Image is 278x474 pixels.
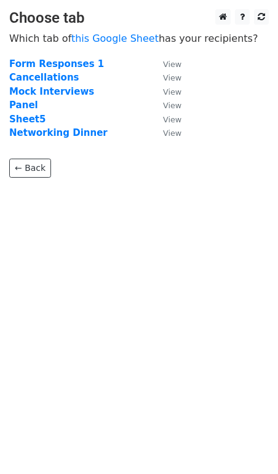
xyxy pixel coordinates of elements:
[163,115,181,124] small: View
[151,58,181,69] a: View
[151,72,181,83] a: View
[151,100,181,111] a: View
[163,128,181,138] small: View
[9,100,38,111] a: Panel
[71,33,159,44] a: this Google Sheet
[151,86,181,97] a: View
[9,127,108,138] a: Networking Dinner
[9,58,104,69] a: Form Responses 1
[151,127,181,138] a: View
[9,32,269,45] p: Which tab of has your recipients?
[9,86,94,97] a: Mock Interviews
[9,159,51,178] a: ← Back
[9,72,79,83] a: Cancellations
[163,87,181,97] small: View
[163,101,181,110] small: View
[9,9,269,27] h3: Choose tab
[151,114,181,125] a: View
[9,114,46,125] a: Sheet5
[163,73,181,82] small: View
[163,60,181,69] small: View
